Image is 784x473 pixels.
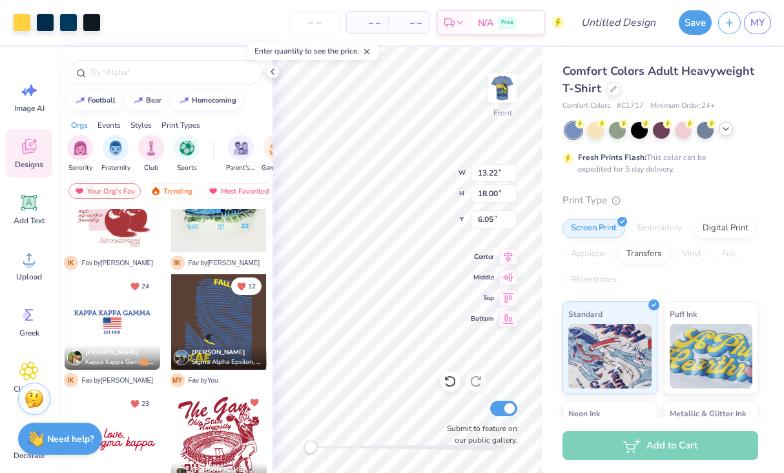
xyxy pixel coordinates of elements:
span: – – [396,16,422,30]
span: Add Text [14,216,45,226]
div: Styles [130,119,152,131]
div: filter for Game Day [262,135,291,173]
div: Embroidery [629,219,690,238]
div: Applique [562,245,614,264]
span: Parent's Weekend [226,163,256,173]
button: filter button [262,135,291,173]
img: Standard [568,324,652,388]
div: filter for Fraternity [101,135,130,173]
span: Game Day [262,163,291,173]
span: Image AI [14,103,45,114]
span: Puff Ink [670,307,697,321]
button: homecoming [172,91,242,110]
div: Accessibility label [304,441,317,454]
span: Center [471,252,494,262]
span: Decorate [14,450,45,461]
div: Screen Print [562,219,625,238]
span: Comfort Colors [562,101,610,112]
div: homecoming [192,97,236,104]
span: Fav by [PERSON_NAME] [82,376,153,385]
div: Foil [714,245,744,264]
button: filter button [67,135,93,173]
div: filter for Parent's Weekend [226,135,256,173]
div: filter for Sorority [67,135,93,173]
img: Front [490,75,515,101]
div: Front [493,107,512,119]
div: Most Favorited [202,183,275,199]
img: Club Image [144,141,158,156]
button: Unlike [231,277,262,295]
div: football [88,97,116,104]
div: Trending [145,183,198,199]
strong: Fresh Prints Flash: [578,152,646,163]
div: Digital Print [694,219,757,238]
input: – – [289,11,340,34]
div: filter for Sports [174,135,200,173]
img: Parent's Weekend Image [234,141,249,156]
span: Top [471,293,494,303]
button: filter button [101,135,130,173]
span: – – [355,16,380,30]
div: Rhinestones [562,270,625,290]
div: Vinyl [674,245,710,264]
img: trend_line.gif [133,97,143,105]
img: Sports Image [180,141,194,156]
div: This color can be expedited for 5 day delivery. [578,152,737,175]
span: Sorority [68,163,92,173]
span: Comfort Colors Adult Heavyweight T-Shirt [562,63,754,96]
span: [PERSON_NAME] [85,348,139,357]
button: filter button [226,135,256,173]
span: Fav by [PERSON_NAME] [189,258,260,268]
span: Club [144,163,158,173]
div: Transfers [618,245,670,264]
div: filter for Club [138,135,164,173]
span: Free [501,18,513,27]
div: Your Org's Fav [68,183,141,199]
span: I K [64,256,78,270]
span: Designs [15,159,43,170]
input: Try "Alpha" [89,66,254,79]
span: Clipart & logos [8,384,50,405]
img: Fraternity Image [108,141,123,156]
img: trending.gif [150,186,161,196]
label: Submit to feature on our public gallery. [440,423,517,446]
button: filter button [174,135,200,173]
span: Fraternity [101,163,130,173]
img: Game Day Image [269,141,284,156]
span: # C1717 [617,101,644,112]
span: [PERSON_NAME] [192,348,245,357]
span: Minimum Order: 24 + [650,101,715,112]
a: MY [744,12,771,34]
span: N/A [478,16,493,30]
div: Print Types [161,119,200,131]
div: bear [146,97,161,104]
img: trend_line.gif [179,97,189,105]
button: Save [679,10,712,35]
span: M Y [170,373,185,387]
span: Fav by You [189,376,218,385]
div: Print Type [562,193,758,208]
span: Standard [568,307,603,321]
span: Metallic & Glitter Ink [670,407,746,420]
span: Neon Ink [568,407,600,420]
div: Events [98,119,121,131]
div: Enter quantity to see the price. [247,42,378,60]
span: Fav by [PERSON_NAME] [82,258,153,268]
span: Sports [177,163,197,173]
img: most_fav.gif [208,186,218,196]
button: football [68,91,121,110]
span: Sigma Alpha Epsilon, [GEOGRAPHIC_DATA][US_STATE] [192,357,262,367]
span: MY [750,15,765,30]
span: I K [64,373,78,387]
div: Orgs [71,119,88,131]
img: Sorority Image [73,141,88,156]
span: Kappa Kappa Gamma, [GEOGRAPHIC_DATA][US_STATE] [85,357,155,367]
span: Greek [19,328,39,338]
span: 12 [248,283,256,290]
span: I K [170,256,185,270]
img: most_fav.gif [74,186,85,196]
button: bear [126,91,167,110]
button: filter button [138,135,164,173]
strong: Need help? [47,433,94,445]
img: trend_line.gif [75,97,85,105]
